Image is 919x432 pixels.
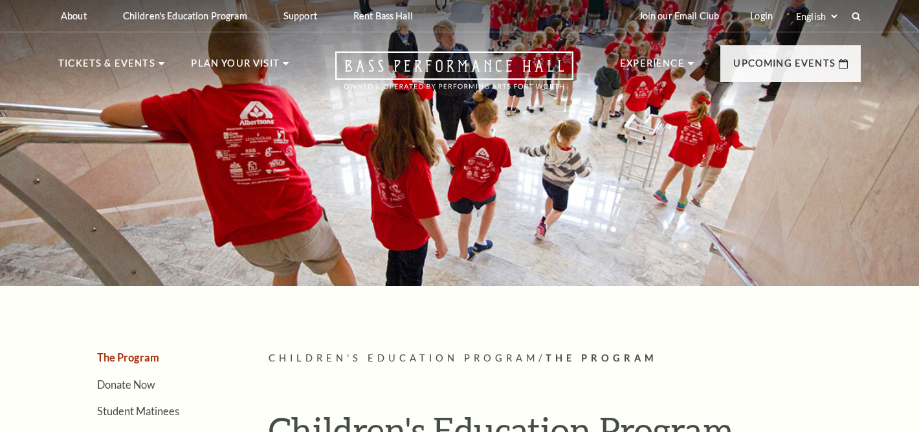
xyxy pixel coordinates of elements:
[97,351,159,363] a: The Program
[283,10,317,21] p: Support
[269,352,538,363] span: Children's Education Program
[123,10,247,21] p: Children's Education Program
[733,56,836,79] p: Upcoming Events
[58,56,155,79] p: Tickets & Events
[61,10,87,21] p: About
[269,351,861,367] p: /
[793,10,839,23] select: Select:
[620,56,685,79] p: Experience
[353,10,413,21] p: Rent Bass Hall
[546,352,658,363] span: The Program
[97,378,155,391] a: Donate Now
[191,56,280,79] p: Plan Your Visit
[97,405,179,417] a: Student Matinees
